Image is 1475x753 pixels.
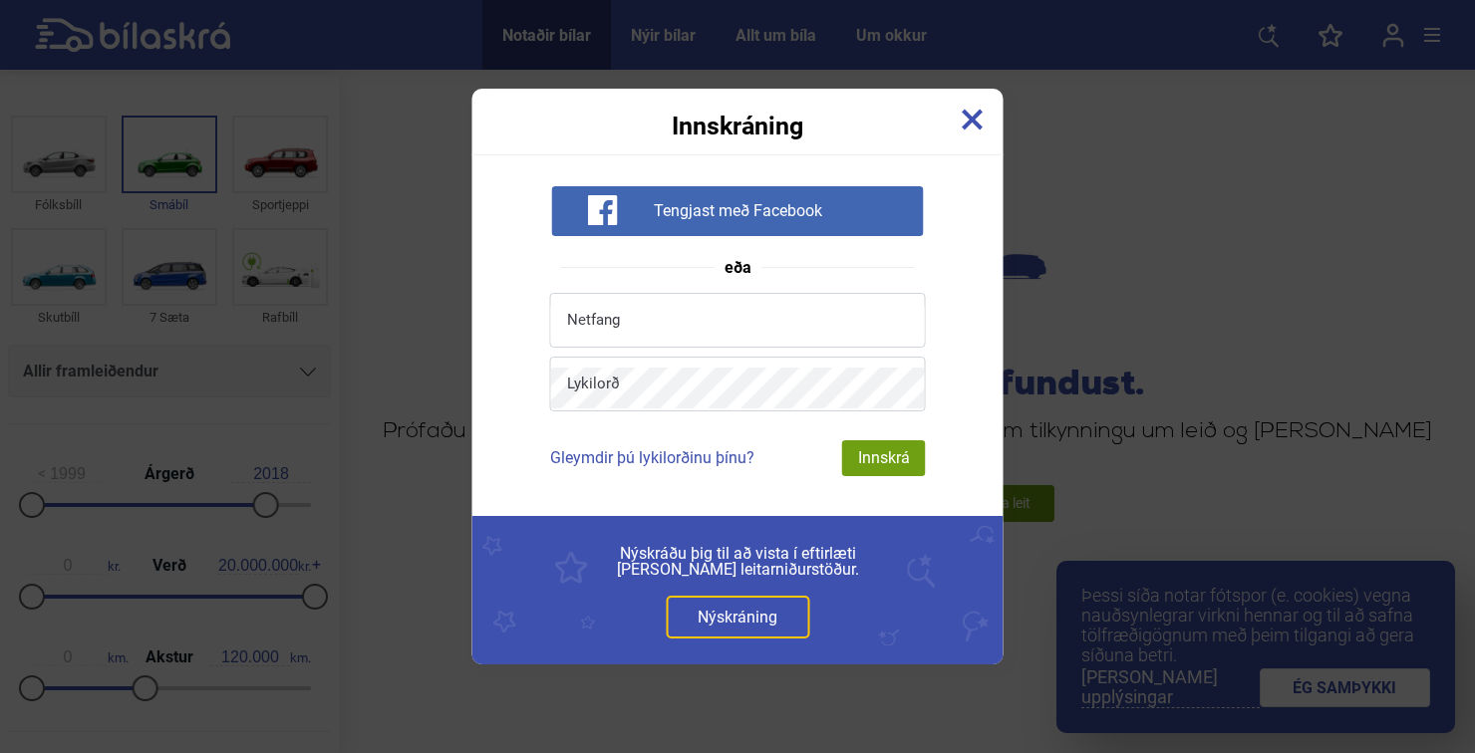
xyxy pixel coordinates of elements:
[654,201,822,221] span: Tengjast með Facebook
[472,89,1004,138] div: Innskráning
[666,596,809,638] a: Nýskráning
[842,440,926,476] div: Innskrá
[550,448,754,467] a: Gleymdir þú lykilorðinu þínu?
[517,546,959,578] span: Nýskráðu þig til að vista í eftirlæti [PERSON_NAME] leitarniðurstöður.
[715,260,761,276] span: eða
[551,200,923,219] a: Tengjast með Facebook
[962,109,984,130] img: close-x.svg
[587,195,617,225] img: facebook-white-icon.svg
